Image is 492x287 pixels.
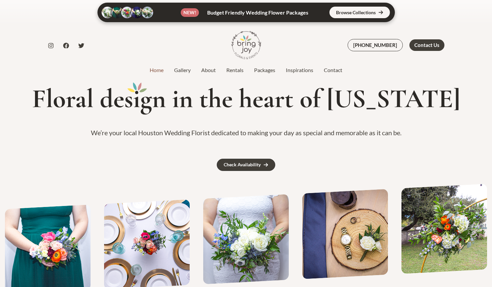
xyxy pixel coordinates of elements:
a: Gallery [169,66,196,74]
a: Inspirations [281,66,319,74]
nav: Site Navigation [144,65,348,75]
h1: Floral des gn in the heart of [US_STATE] [8,84,484,113]
div: Check Availability [224,162,261,167]
a: Rentals [221,66,249,74]
a: Contact [319,66,348,74]
a: Home [144,66,169,74]
a: Packages [249,66,281,74]
a: Instagram [48,43,54,49]
a: About [196,66,221,74]
a: Facebook [63,43,69,49]
a: Twitter [78,43,84,49]
p: We’re your local Houston Wedding Florist dedicated to making your day as special and memorable as... [8,127,484,139]
a: Contact Us [409,39,444,51]
mark: i [133,84,140,113]
a: Check Availability [217,159,275,171]
a: [PHONE_NUMBER] [348,39,403,51]
img: Bring Joy [231,30,261,60]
